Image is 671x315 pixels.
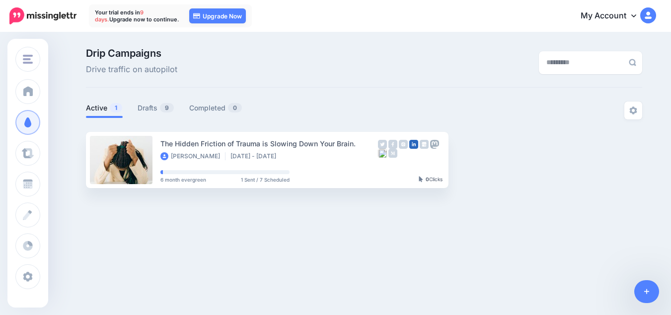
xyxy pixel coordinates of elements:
li: [DATE] - [DATE] [230,152,281,160]
img: bluesky-grey-square.png [378,149,387,158]
img: medium-grey-square.png [388,149,397,158]
li: [PERSON_NAME] [160,152,225,160]
span: 0 [228,103,242,112]
span: 6 month evergreen [160,177,206,182]
b: 0 [426,176,429,182]
span: Drive traffic on autopilot [86,63,177,76]
img: instagram-grey-square.png [399,140,408,149]
p: Your trial ends in Upgrade now to continue. [95,9,179,23]
span: 9 [160,103,174,112]
a: Upgrade Now [189,8,246,23]
div: Clicks [419,177,443,183]
img: google_business-grey-square.png [420,140,429,149]
a: Active1 [86,102,123,114]
img: pointer-grey-darker.png [419,176,423,182]
img: linkedin-square.png [409,140,418,149]
div: The Hidden Friction of Trauma is Slowing Down Your Brain. [160,138,378,149]
a: Completed0 [189,102,242,114]
span: 1 [110,103,122,112]
span: 1 Sent / 7 Scheduled [241,177,290,182]
img: menu.png [23,55,33,64]
img: mastodon-grey-square.png [430,140,439,149]
img: facebook-grey-square.png [388,140,397,149]
span: Drip Campaigns [86,48,177,58]
span: 9 days. [95,9,144,23]
img: settings-grey.png [629,106,637,114]
img: Missinglettr [9,7,76,24]
img: search-grey-6.png [629,59,636,66]
a: My Account [571,4,656,28]
a: Drafts9 [138,102,174,114]
img: twitter-grey-square.png [378,140,387,149]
